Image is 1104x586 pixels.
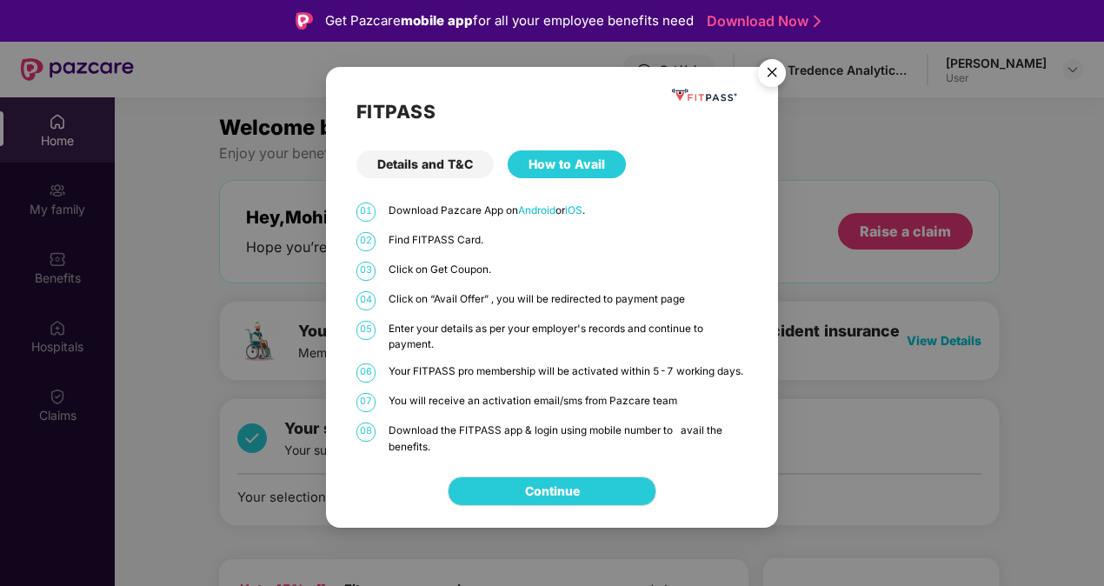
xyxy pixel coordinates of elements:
span: 04 [356,291,376,310]
div: How to Avail [508,150,626,178]
p: Your FITPASS pro membership will be activated within 5-7 working days. [389,363,748,380]
a: Android [518,204,555,216]
span: 02 [356,232,376,251]
div: Details and T&C [356,150,494,178]
a: Download Now [707,12,815,30]
p: Click on “Avail Offer” , you will be redirected to payment page [389,291,748,308]
button: Close [748,50,795,97]
button: Continue [448,476,656,506]
img: Stroke [814,12,821,30]
p: Download the FITPASS app & login using mobile number to avail the benefits. [389,423,748,455]
p: Click on Get Coupon. [389,262,748,278]
span: 08 [356,423,376,442]
div: Get Pazcare for all your employee benefits need [325,10,694,31]
p: Enter your details as per your employer's records and continue to payment. [389,321,748,353]
span: 03 [356,262,376,281]
p: Download Pazcare App on or . [389,203,748,219]
img: svg+xml;base64,PHN2ZyB4bWxucz0iaHR0cDovL3d3dy53My5vcmcvMjAwMC9zdmciIHdpZHRoPSI1NiIgaGVpZ2h0PSI1Ni... [748,51,796,100]
span: 05 [356,321,376,340]
a: Continue [525,482,580,501]
a: iOS [565,204,582,216]
p: Find FITPASS Card. [389,232,748,249]
img: fppp.png [669,84,739,106]
img: Logo [296,12,313,30]
span: 07 [356,393,376,412]
span: 01 [356,203,376,222]
p: You will receive an activation email/sms from Pazcare team [389,393,748,410]
span: 06 [356,363,376,383]
h2: FITPASS [356,97,748,126]
strong: mobile app [401,12,473,29]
